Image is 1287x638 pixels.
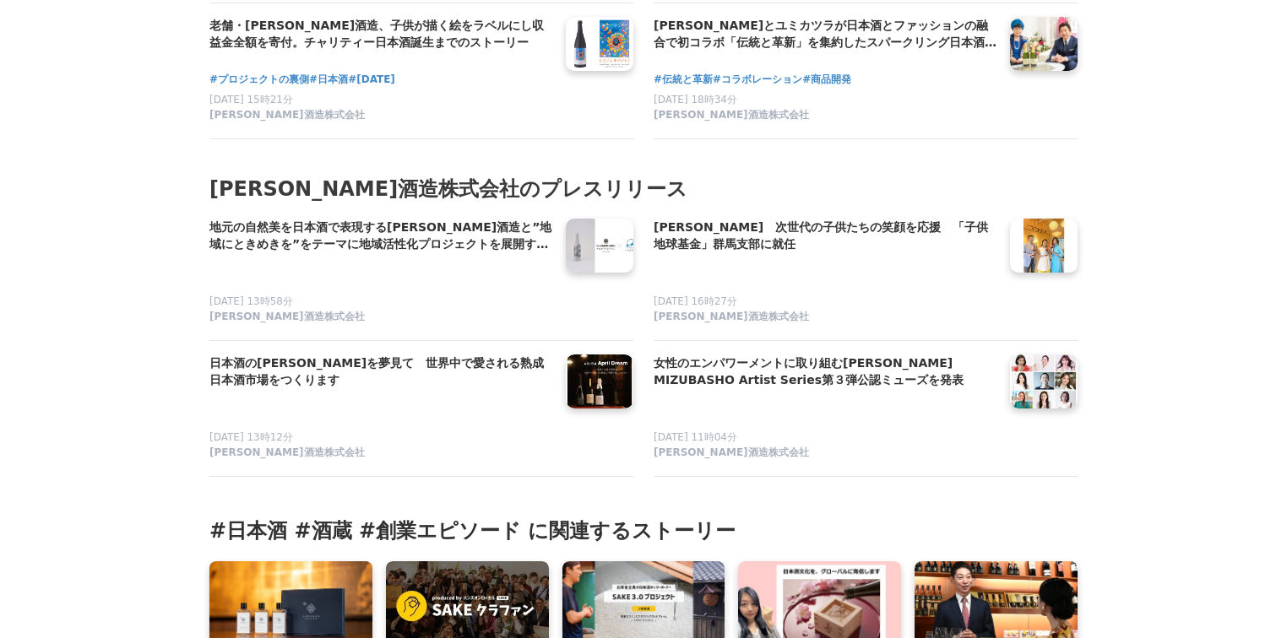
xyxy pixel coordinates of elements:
h4: 日本酒の[PERSON_NAME]を夢見て 世界中で愛される熟成日本酒市場をつくります [209,354,552,389]
a: [PERSON_NAME]酒造株式会社 [654,108,996,125]
a: [PERSON_NAME]とユミカツラが日本酒とファッションの融合で初コラボ「伝統と革新」を集約したスパークリング日本酒の誕生秘話とこだわり [654,17,996,52]
a: 女性のエンパワーメントに取り組む[PERSON_NAME] MIZUBASHO Artist Series第３弾公認ミューズを発表 [654,354,996,390]
a: 老舗・[PERSON_NAME]酒造、子供が描く絵をラベルにし収益金全額を寄付。チャリティー日本酒誕生までのストーリー [209,17,552,52]
span: [DATE] 18時34分 [654,94,737,105]
a: #商品開発 [802,72,851,88]
h4: 地元の自然美を日本酒で表現する[PERSON_NAME]酒造と”地域にときめきを”をテーマに地域活性化プロジェクトを展開する三井住友トラストクラブ株式会社 ”地域”をキーワードとしたコラボレーシ... [209,219,552,253]
span: [PERSON_NAME]酒造株式会社 [654,310,809,324]
span: [PERSON_NAME]酒造株式会社 [209,310,365,324]
a: [PERSON_NAME]酒造株式会社 [654,310,996,327]
span: [DATE] 15時21分 [209,94,293,105]
h3: #日本酒 #酒蔵 #創業エピソード に関連するストーリー [209,517,1078,544]
h4: 女性のエンパワーメントに取り組む[PERSON_NAME] MIZUBASHO Artist Series第３弾公認ミューズを発表 [654,354,996,389]
a: #プロジェクトの裏側 [209,72,309,88]
a: #[DATE] [348,72,395,88]
a: [PERSON_NAME] 次世代の子供たちの笑顔を応援 「子供地球基金」群馬支部に就任 [654,219,996,254]
span: [PERSON_NAME]酒造株式会社 [654,108,809,122]
span: [PERSON_NAME]酒造株式会社 [654,446,809,460]
a: 地元の自然美を日本酒で表現する[PERSON_NAME]酒造と”地域にときめきを”をテーマに地域活性化プロジェクトを展開する三井住友トラストクラブ株式会社 ”地域”をキーワードとしたコラボレーシ... [209,219,552,254]
span: [DATE] 13時58分 [209,295,293,307]
a: [PERSON_NAME]酒造株式会社 [209,108,552,125]
a: #コラボレーション [713,72,802,88]
a: #伝統と革新 [654,72,713,88]
h4: [PERSON_NAME] 次世代の子供たちの笑顔を応援 「子供地球基金」群馬支部に就任 [654,219,996,253]
a: [PERSON_NAME]酒造株式会社 [209,446,552,462]
a: [PERSON_NAME]酒造株式会社 [654,446,996,462]
span: [PERSON_NAME]酒造株式会社 [209,446,365,460]
span: [DATE] 16時27分 [654,295,737,307]
a: #日本酒 [309,72,348,88]
span: [DATE] 13時12分 [209,431,293,443]
a: [PERSON_NAME]酒造株式会社 [209,310,552,327]
h2: [PERSON_NAME]酒造株式会社のプレスリリース [209,173,1078,205]
span: [PERSON_NAME]酒造株式会社 [209,108,365,122]
a: 日本酒の[PERSON_NAME]を夢見て 世界中で愛される熟成日本酒市場をつくります [209,354,552,390]
span: [DATE] 11時04分 [654,431,737,443]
